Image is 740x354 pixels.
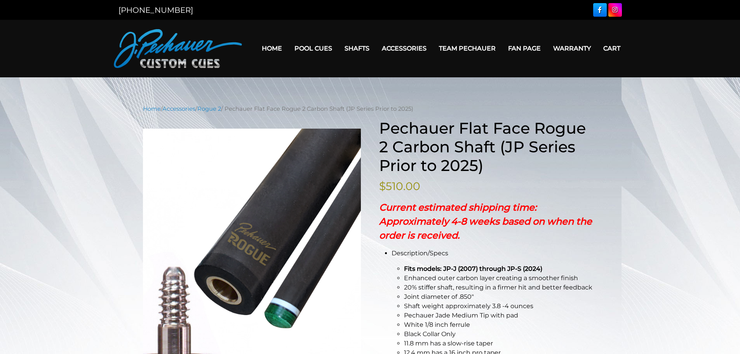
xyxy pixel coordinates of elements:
[404,265,542,272] strong: Fits models: JP-J (2007) through JP-S (2024)
[114,29,242,68] img: Pechauer Custom Cues
[433,38,502,58] a: Team Pechauer
[118,5,193,15] a: [PHONE_NUMBER]
[379,180,420,193] bdi: 510.00
[197,105,221,112] a: Rogue 2
[404,274,578,282] span: Enhanced outer carbon layer creating a smoother finish
[288,38,338,58] a: Pool Cues
[143,105,597,113] nav: Breadcrumb
[376,38,433,58] a: Accessories
[392,249,448,257] span: Description/Specs
[404,312,518,319] span: Pechauer Jade Medium Tip with pad
[379,180,386,193] span: $
[162,105,195,112] a: Accessories
[404,330,456,338] span: Black Collar Only
[404,284,592,291] span: 20% stiffer shaft, resulting in a firmer hit and better feedback
[379,119,597,175] h1: Pechauer Flat Face Rogue 2 Carbon Shaft (JP Series Prior to 2025)
[597,38,627,58] a: Cart
[404,340,493,347] span: 11.8 mm has a slow-rise taper
[143,105,161,112] a: Home
[404,302,533,310] span: Shaft weight approximately 3.8 -4 ounces
[404,321,470,328] span: White 1/8 inch ferrule
[256,38,288,58] a: Home
[502,38,547,58] a: Fan Page
[404,293,474,300] span: Joint diameter of .850″
[379,202,592,241] strong: Current estimated shipping time: Approximately 4-8 weeks based on when the order is received.
[547,38,597,58] a: Warranty
[338,38,376,58] a: Shafts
